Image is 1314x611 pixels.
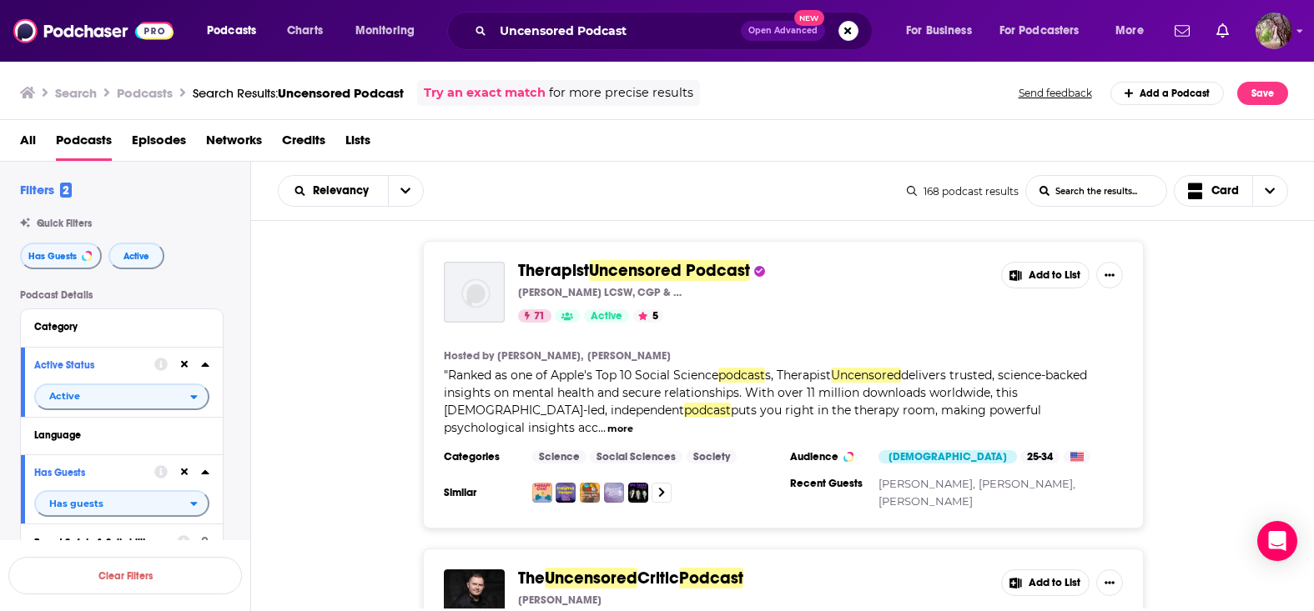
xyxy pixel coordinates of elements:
[444,403,1041,435] span: puts you right in the therapy room, making powerful psychological insights acc
[13,15,174,47] img: Podchaser - Follow, Share and Rate Podcasts
[20,127,36,161] a: All
[49,499,103,508] span: Has guests
[584,309,629,323] a: Active
[591,308,622,325] span: Active
[1174,175,1289,207] button: Choose View
[906,19,972,43] span: For Business
[279,185,388,197] button: open menu
[55,85,97,101] h3: Search
[206,127,262,161] a: Networks
[1257,521,1297,561] div: Open Intercom Messenger
[276,18,333,44] a: Charts
[132,127,186,161] span: Episodes
[549,83,693,103] span: for more precise results
[34,462,154,483] button: Has Guests
[1110,82,1225,105] a: Add a Podcast
[195,18,278,44] button: open menu
[741,21,825,41] button: Open AdvancedNew
[493,18,741,44] input: Search podcasts, credits, & more...
[580,483,600,503] img: Counselor Toolbox Podcast with DocSnipes
[34,490,209,517] h2: filter dropdown
[518,569,743,588] a: TheUncensoredCriticPodcast
[556,483,576,503] img: The Trauma Therapist
[1115,19,1144,43] span: More
[34,359,143,371] div: Active Status
[1014,86,1097,100] button: Send feedback
[628,483,648,503] img: IFS Talks
[34,531,209,552] a: Brand Safety & Suitability
[765,368,831,383] span: s, Therapist
[34,383,209,410] button: open menu
[687,450,737,463] a: Society
[790,477,865,490] h3: Recent Guests
[448,368,718,383] span: Ranked as one of Apple's Top 10 Social Science
[56,127,112,161] a: Podcasts
[1168,17,1196,45] a: Show notifications dropdown
[344,18,436,44] button: open menu
[444,349,494,363] h4: Hosted by
[278,175,424,207] h2: Choose List sort
[879,450,1017,463] div: [DEMOGRAPHIC_DATA]
[1020,450,1060,463] div: 25-34
[590,450,682,463] a: Social Sciences
[123,252,149,261] span: Active
[20,182,72,198] h2: Filters
[444,486,519,499] h3: Similar
[34,424,209,445] button: Language
[532,450,587,463] a: Science
[49,392,80,401] span: Active
[1256,13,1292,49] span: Logged in as MSanz
[637,568,679,588] span: Critic
[444,262,505,323] a: Therapist Uncensored Podcast
[1210,17,1236,45] a: Show notifications dropdown
[20,289,224,301] p: Podcast Details
[388,176,423,206] button: open menu
[545,568,637,588] span: Uncensored
[587,349,671,363] a: [PERSON_NAME]
[463,12,889,50] div: Search podcasts, credits, & more...
[1237,82,1288,105] button: Save
[1096,569,1123,596] button: Show More Button
[907,185,1019,198] div: 168 podcast results
[37,218,92,229] span: Quick Filters
[424,83,546,103] a: Try an exact match
[34,354,154,375] button: Active Status
[518,260,589,281] span: Therapist
[345,127,370,161] a: Lists
[589,260,750,281] span: Uncensored Podcast
[355,19,415,43] span: Monitoring
[34,490,209,517] button: open menu
[633,309,663,323] button: 5
[20,243,102,269] button: Has Guests
[193,85,404,101] div: Search Results:
[1096,262,1123,288] button: Show More Button
[34,321,199,333] div: Category
[193,85,404,101] a: Search Results:Uncensored Podcast
[1001,569,1090,596] button: Add to List
[718,368,765,383] span: podcast
[444,368,1087,418] span: delivers trusted, science-backed insights on mental health and secure relationships. With over 11...
[34,537,166,548] div: Brand Safety & Suitability
[999,19,1080,43] span: For Podcasters
[278,85,404,101] span: Uncensored Podcast
[108,243,164,269] button: Active
[497,349,583,363] a: [PERSON_NAME],
[598,420,606,435] span: ...
[794,10,824,26] span: New
[444,450,519,463] h3: Categories
[282,127,325,161] span: Credits
[989,18,1104,44] button: open menu
[34,316,209,337] button: Category
[1211,185,1239,197] span: Card
[1104,18,1165,44] button: open menu
[34,467,143,478] div: Has Guests
[894,18,993,44] button: open menu
[60,183,72,198] span: 2
[831,368,901,383] span: Uncensored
